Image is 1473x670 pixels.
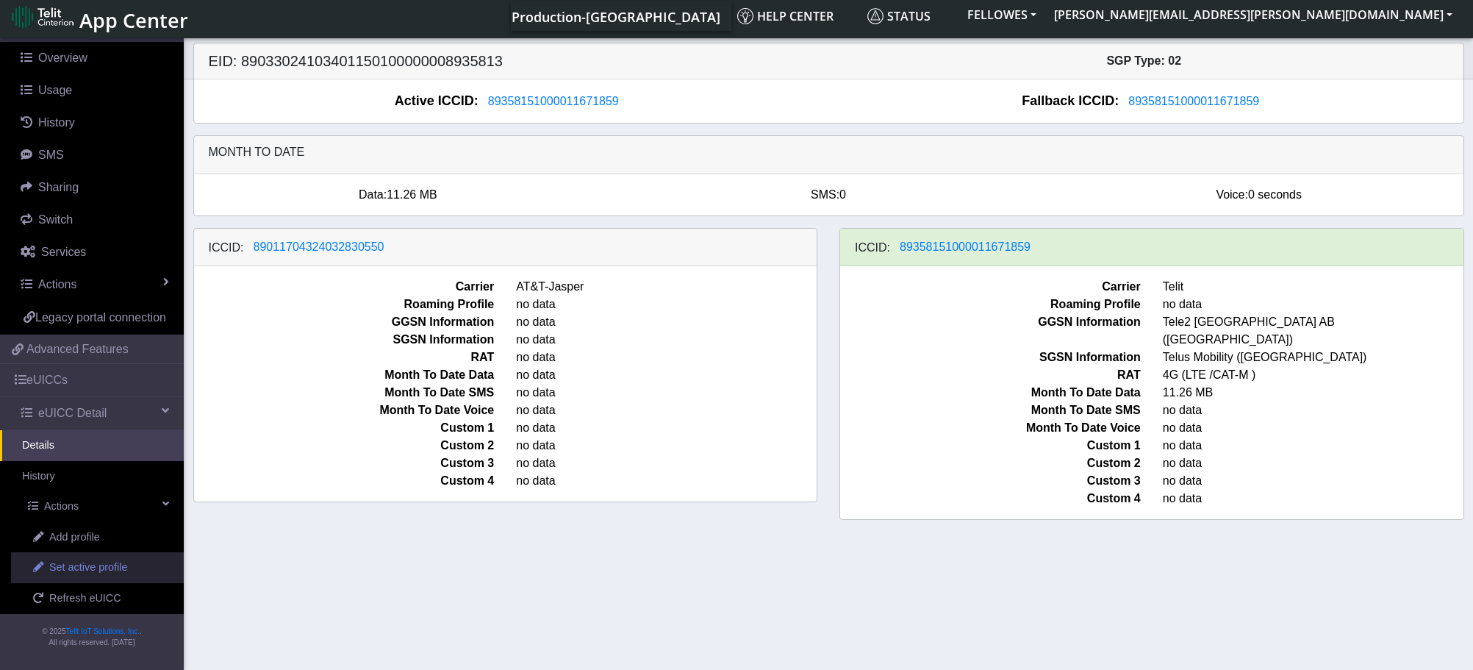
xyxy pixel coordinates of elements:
span: RAT [183,349,506,366]
a: Set active profile [11,552,184,583]
span: Roaming Profile [183,296,506,313]
span: SGSN Information [183,331,506,349]
span: Voice: [1216,188,1248,201]
span: Overview [38,51,87,64]
span: eUICC Detail [38,405,107,422]
a: Telit IoT Solutions, Inc. [66,627,140,635]
h6: ICCID: [855,240,890,254]
span: Month To Date Voice [183,402,506,419]
img: logo-telit-cinterion-gw-new.png [12,5,74,29]
span: RAT [829,366,1152,384]
a: Add profile [11,522,184,553]
span: Actions [44,499,79,515]
span: Custom 2 [183,437,506,455]
span: no data [505,402,828,419]
span: Usage [38,84,72,96]
span: Services [41,246,86,258]
span: Sharing [38,181,79,193]
span: no data [505,331,828,349]
span: Month To Date Voice [829,419,1152,437]
span: Actions [38,278,76,291]
span: 89358151000011671859 [488,95,619,107]
a: Status [861,1,958,31]
span: Custom 1 [183,419,506,437]
span: Legacy portal connection [35,311,166,324]
span: no data [505,349,828,366]
span: Add profile [49,530,100,546]
button: 89358151000011671859 [479,92,628,111]
button: 89358151000011671859 [1119,92,1269,111]
a: Sharing [6,171,184,204]
a: Services [6,236,184,268]
a: App Center [12,1,186,32]
span: History [38,116,75,129]
span: GGSN Information [183,313,506,331]
h6: ICCID: [209,240,244,254]
button: 89011704324032830550 [244,238,394,257]
span: AT&T-Jasper [505,278,828,296]
a: Refresh eUICC [11,583,184,614]
span: Custom 2 [829,455,1152,472]
span: Custom 3 [829,472,1152,490]
span: Custom 1 [829,437,1152,455]
span: no data [505,437,828,455]
span: Custom 4 [183,472,506,490]
span: no data [505,455,828,472]
button: [PERSON_NAME][EMAIL_ADDRESS][PERSON_NAME][DOMAIN_NAME] [1045,1,1461,28]
span: SGSN Information [829,349,1152,366]
span: Advanced Features [26,341,129,358]
a: Help center [731,1,861,31]
span: no data [505,296,828,313]
span: Set active profile [49,560,127,576]
h6: Month to date [209,145,1449,159]
a: Usage [6,74,184,107]
span: 0 [839,188,846,201]
span: Custom 4 [829,490,1152,507]
h5: EID: 89033024103401150100000008935813 [198,52,829,70]
span: Data: [359,188,387,201]
span: Month To Date Data [183,366,506,384]
span: Active ICCID: [395,91,479,111]
span: Status [867,8,931,24]
span: no data [505,384,828,402]
button: 89358151000011671859 [890,238,1040,257]
span: Switch [38,213,73,226]
a: Switch [6,204,184,236]
span: 11.26 MB [387,188,437,201]
span: Roaming Profile [829,296,1152,313]
span: Refresh eUICC [49,591,121,607]
a: Overview [6,42,184,74]
span: App Center [79,7,188,34]
span: Carrier [829,278,1152,296]
span: Help center [737,8,834,24]
a: Actions [6,491,184,522]
a: eUICC Detail [6,397,184,430]
span: 0 seconds [1248,188,1302,201]
span: Month To Date SMS [183,384,506,402]
a: History [6,107,184,139]
span: SMS: [811,188,839,201]
a: SMS [6,139,184,171]
span: no data [505,313,828,331]
span: SMS [38,149,64,161]
span: Carrier [183,278,506,296]
a: Your current platform instance [511,1,720,31]
span: 89358151000011671859 [1128,95,1259,107]
span: no data [505,472,828,490]
span: no data [505,366,828,384]
span: SGP Type: 02 [1106,54,1181,67]
span: Fallback ICCID: [1022,91,1119,111]
button: FELLOWES [958,1,1045,28]
span: GGSN Information [829,313,1152,349]
span: no data [505,419,828,437]
span: Month To Date SMS [829,402,1152,419]
a: Actions [6,268,184,301]
span: Month To Date Data [829,384,1152,402]
span: 89358151000011671859 [900,240,1031,253]
img: status.svg [867,8,884,24]
span: Production-[GEOGRAPHIC_DATA] [512,8,720,26]
span: 89011704324032830550 [254,240,384,253]
span: Custom 3 [183,455,506,472]
img: knowledge.svg [737,8,753,24]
